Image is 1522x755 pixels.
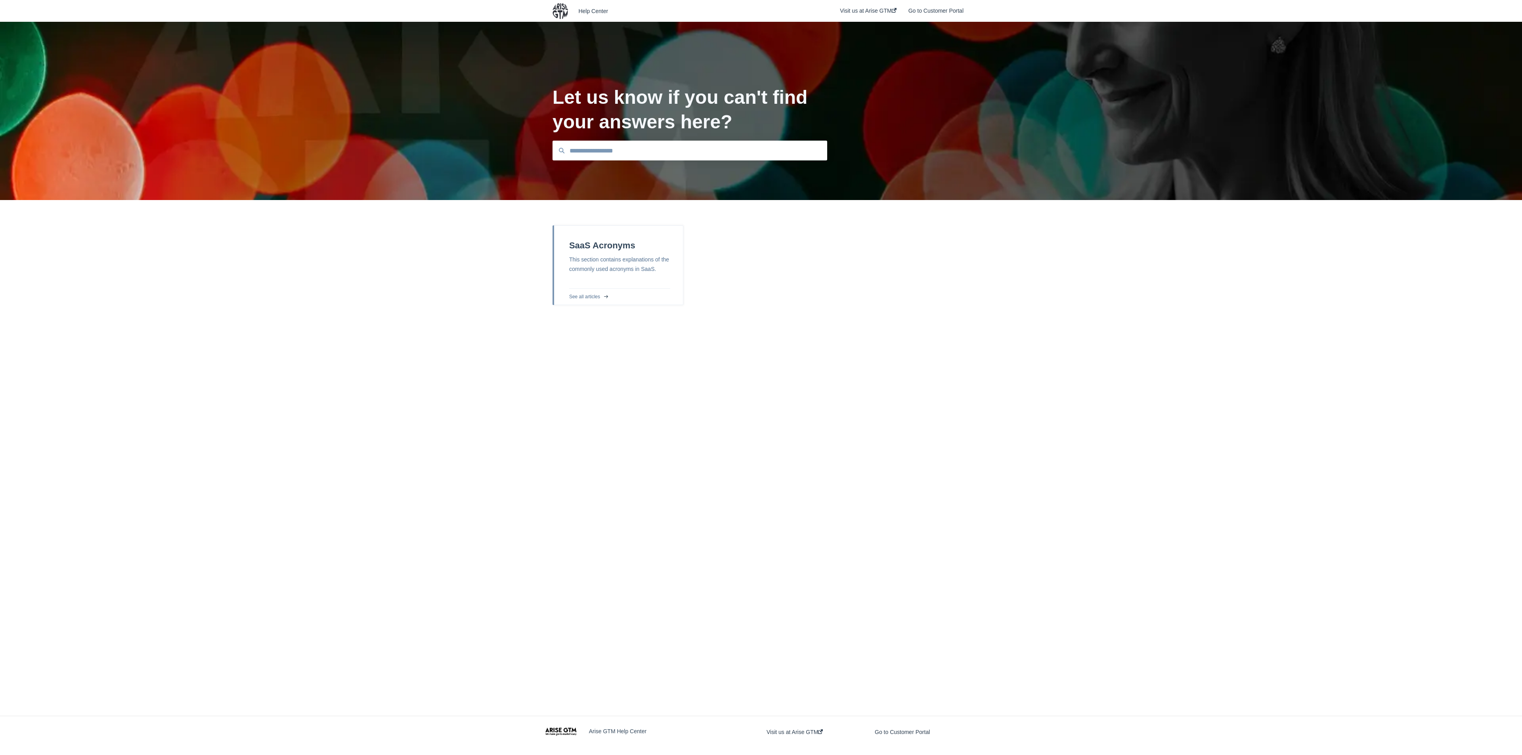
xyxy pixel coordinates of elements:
a: SaaS Acronyms This section contains explanations of the commonly used acronyms in SaaS. See all a... [553,225,683,321]
a: Go to Customer Portal [875,729,930,735]
a: Visit us at Arise GTM [767,729,823,735]
div: Arise GTM Help Center [589,726,761,736]
div: Let us know if you can't find your answers here? [553,85,827,134]
img: company logo [545,726,578,736]
img: company logo [553,3,568,19]
span: See all articles [569,288,670,305]
h3: SaaS Acronyms [569,240,670,252]
a: Help Center [578,8,816,14]
h6: This section contains explanations of the commonly used acronyms in SaaS. [569,255,670,274]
